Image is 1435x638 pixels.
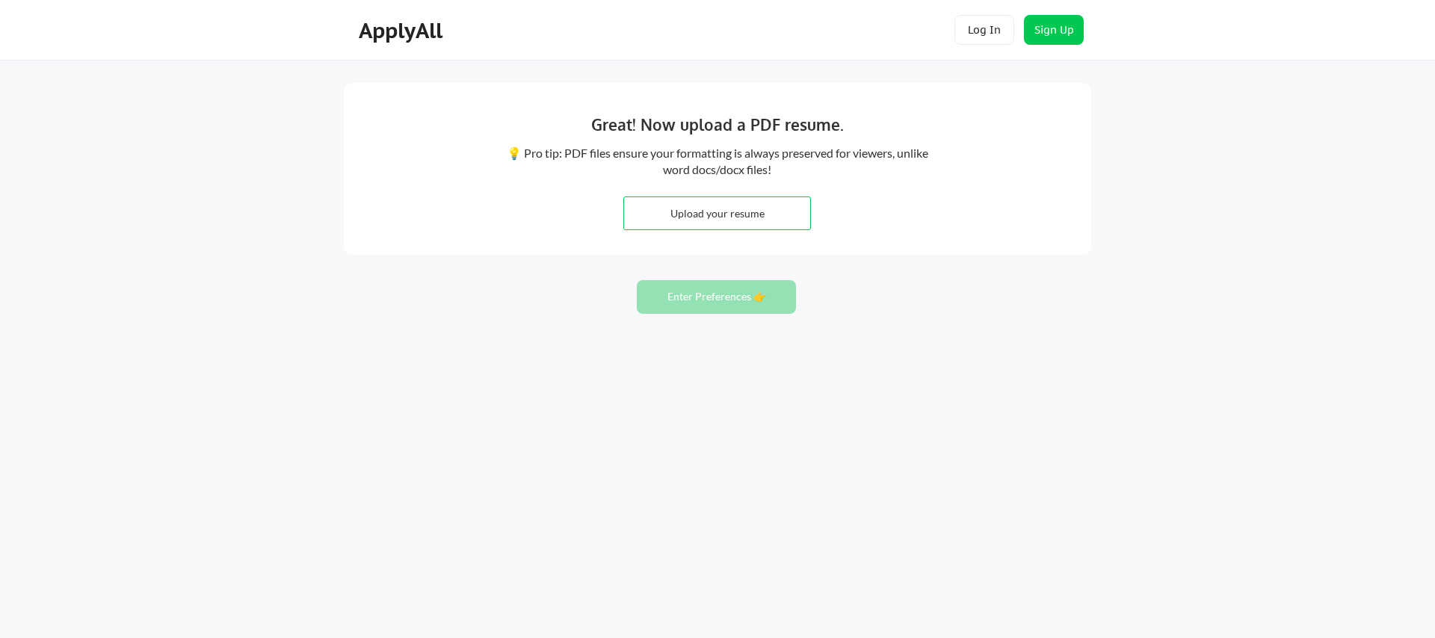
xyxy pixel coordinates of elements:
[954,15,1014,45] button: Log In
[504,145,930,179] div: 💡 Pro tip: PDF files ensure your formatting is always preserved for viewers, unlike word docs/doc...
[490,113,945,137] div: Great! Now upload a PDF resume.
[637,280,796,314] button: Enter Preferences 👉
[1024,15,1084,45] button: Sign Up
[359,18,447,43] div: ApplyAll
